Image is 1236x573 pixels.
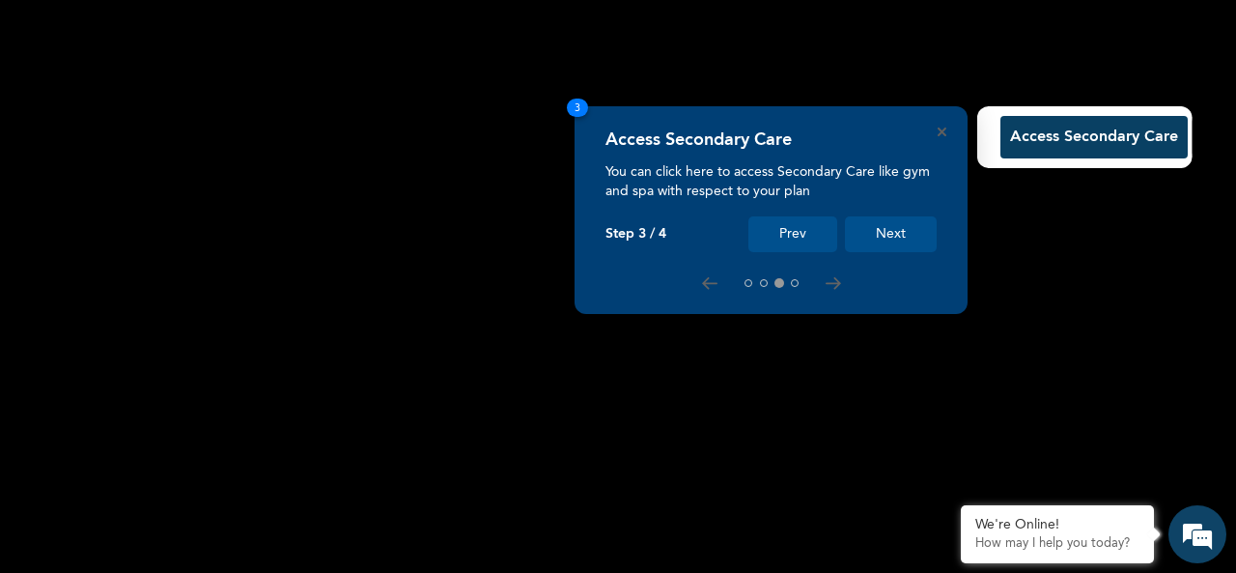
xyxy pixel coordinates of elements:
[100,108,324,133] div: Chat with us now
[10,508,189,522] span: Conversation
[975,517,1139,533] div: We're Online!
[605,162,937,201] p: You can click here to access Secondary Care like gym and spa with respect to your plan
[1000,116,1188,158] button: Access Secondary Care
[317,10,363,56] div: Minimize live chat window
[975,536,1139,552] p: How may I help you today?
[748,216,837,252] button: Prev
[605,129,792,151] h4: Access Secondary Care
[938,128,946,136] button: Close
[605,226,666,243] p: Step 3 / 4
[567,99,588,117] span: 3
[10,407,368,474] textarea: Type your message and hit 'Enter'
[112,183,267,378] span: We're online!
[845,216,937,252] button: Next
[189,474,369,534] div: FAQs
[36,97,78,145] img: d_794563401_company_1708531726252_794563401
